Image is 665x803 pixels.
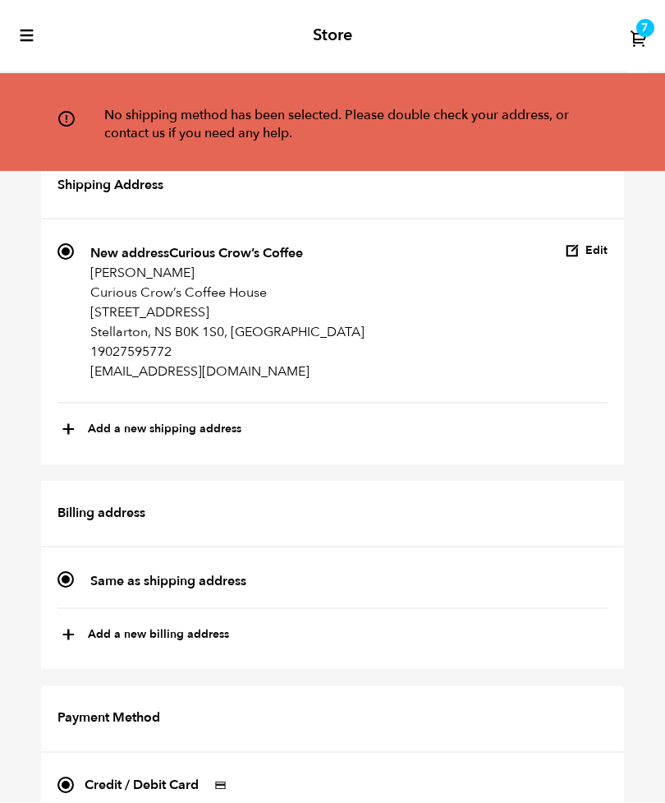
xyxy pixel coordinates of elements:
p: [PERSON_NAME] [90,264,365,284]
h2: Payment Method [41,686,624,753]
button: +Add a new billing address [62,622,229,650]
span: 7 [641,21,649,37]
img: Credit / Debit Card [205,776,236,796]
h2: Store [313,26,352,46]
div: No shipping method has been selected. Please double check your address, or contact us if you need... [104,108,608,143]
button: Edit [565,244,608,260]
p: Curious Crow’s Coffee House [90,284,365,303]
span: + [62,417,76,445]
button: +Add a new shipping address [62,417,241,445]
p: [STREET_ADDRESS] [90,303,365,323]
button: toggle-mobile-menu [16,28,35,44]
input: Same as shipping address [57,572,74,588]
p: Stellarton, NS B0K 1S0, [GEOGRAPHIC_DATA] [90,323,365,343]
strong: New addressCurious Crow’s Coffee [90,245,303,263]
strong: Same as shipping address [90,573,246,591]
span: + [62,622,76,650]
input: New addressCurious Crow’s Coffee [PERSON_NAME] Curious Crow’s Coffee House [STREET_ADDRESS] Stell... [57,244,74,261]
label: Credit / Debit Card [85,773,236,799]
p: 19027595772 [90,343,365,362]
h2: Billing address [41,482,624,548]
p: [EMAIL_ADDRESS][DOMAIN_NAME] [90,362,365,382]
h2: Shipping Address [41,154,624,220]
